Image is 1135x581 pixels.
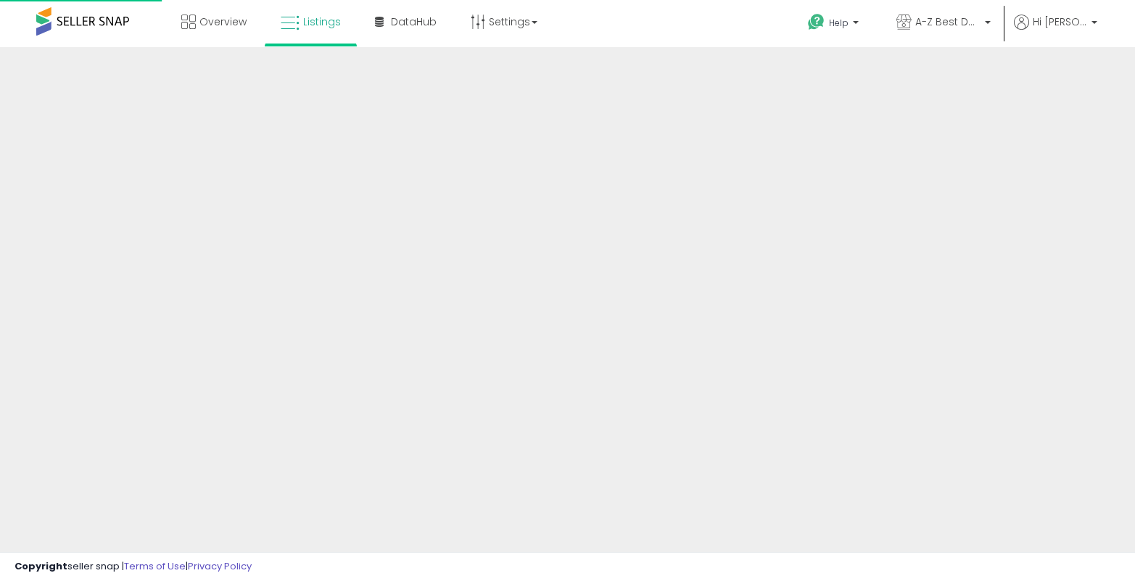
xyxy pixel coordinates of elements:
[1014,15,1097,47] a: Hi [PERSON_NAME]
[829,17,849,29] span: Help
[303,15,341,29] span: Listings
[15,559,67,573] strong: Copyright
[1033,15,1087,29] span: Hi [PERSON_NAME]
[915,15,981,29] span: A-Z Best Deal
[15,560,252,574] div: seller snap | |
[188,559,252,573] a: Privacy Policy
[391,15,437,29] span: DataHub
[796,2,873,47] a: Help
[199,15,247,29] span: Overview
[124,559,186,573] a: Terms of Use
[807,13,825,31] i: Get Help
